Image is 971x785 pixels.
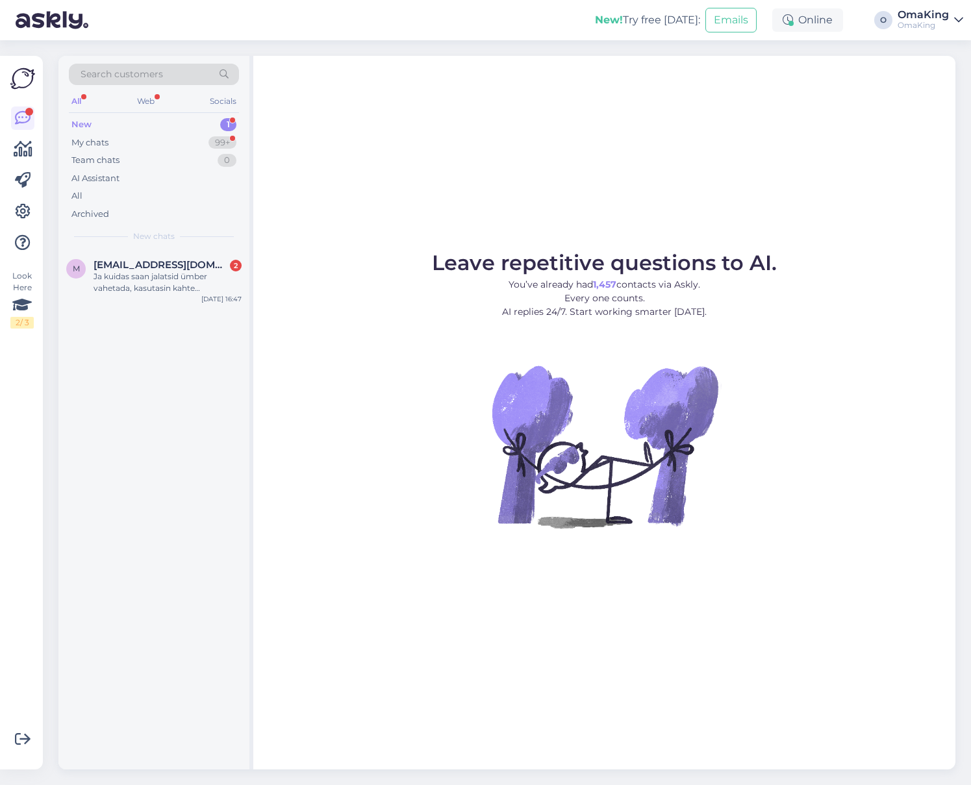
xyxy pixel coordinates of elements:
[772,8,843,32] div: Online
[230,260,242,271] div: 2
[133,231,175,242] span: New chats
[898,20,949,31] div: OmaKing
[134,93,157,110] div: Web
[898,10,963,31] a: OmaKingOmaKing
[432,278,777,319] p: You’ve already had contacts via Askly. Every one counts. AI replies 24/7. Start working smarter [...
[73,264,80,273] span: m
[488,329,722,563] img: No Chat active
[595,12,700,28] div: Try free [DATE]:
[207,93,239,110] div: Socials
[69,93,84,110] div: All
[71,136,108,149] div: My chats
[71,172,120,185] div: AI Assistant
[208,136,236,149] div: 99+
[94,271,242,294] div: Ja kuidas saan jalatsid ümber vahetada, kasutasin kahte soodustust, kui vormistan tagastuse, siis...
[218,154,236,167] div: 0
[10,317,34,329] div: 2 / 3
[10,66,35,91] img: Askly Logo
[874,11,892,29] div: O
[432,250,777,275] span: Leave repetitive questions to AI.
[71,190,82,203] div: All
[593,279,616,290] b: 1,457
[94,259,229,271] span: matt.sirle@gmail.com
[898,10,949,20] div: OmaKing
[81,68,163,81] span: Search customers
[220,118,236,131] div: 1
[71,208,109,221] div: Archived
[201,294,242,304] div: [DATE] 16:47
[71,154,120,167] div: Team chats
[705,8,757,32] button: Emails
[10,270,34,329] div: Look Here
[595,14,623,26] b: New!
[71,118,92,131] div: New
